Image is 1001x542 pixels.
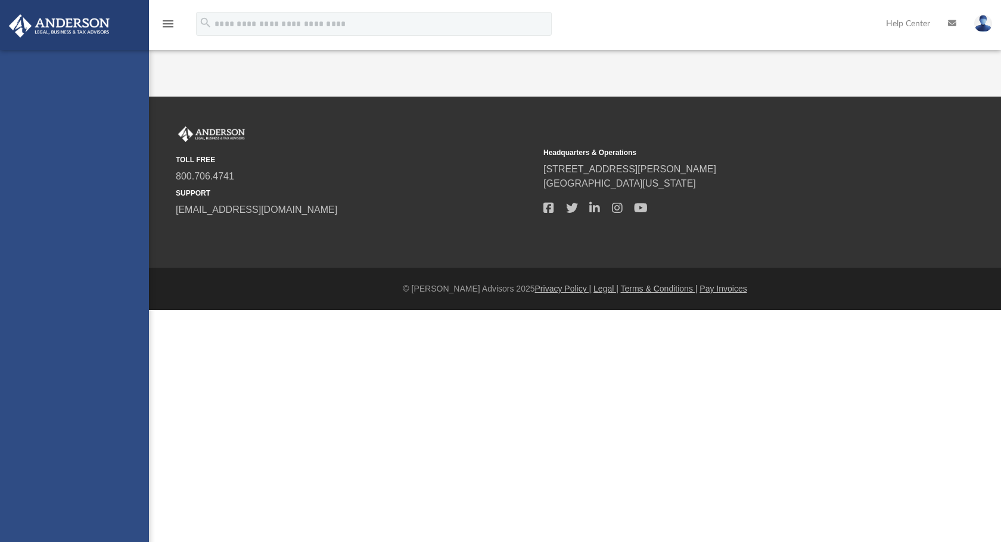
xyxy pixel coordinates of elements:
[621,284,698,293] a: Terms & Conditions |
[700,284,747,293] a: Pay Invoices
[176,188,535,199] small: SUPPORT
[543,164,716,174] a: [STREET_ADDRESS][PERSON_NAME]
[535,284,592,293] a: Privacy Policy |
[5,14,113,38] img: Anderson Advisors Platinum Portal
[161,23,175,31] a: menu
[176,205,337,215] a: [EMAIL_ADDRESS][DOMAIN_NAME]
[543,147,903,158] small: Headquarters & Operations
[974,15,992,32] img: User Pic
[176,171,234,181] a: 800.706.4741
[543,178,696,188] a: [GEOGRAPHIC_DATA][US_STATE]
[593,284,618,293] a: Legal |
[161,17,175,31] i: menu
[176,126,247,142] img: Anderson Advisors Platinum Portal
[199,16,212,29] i: search
[149,283,1001,295] div: © [PERSON_NAME] Advisors 2025
[176,154,535,165] small: TOLL FREE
